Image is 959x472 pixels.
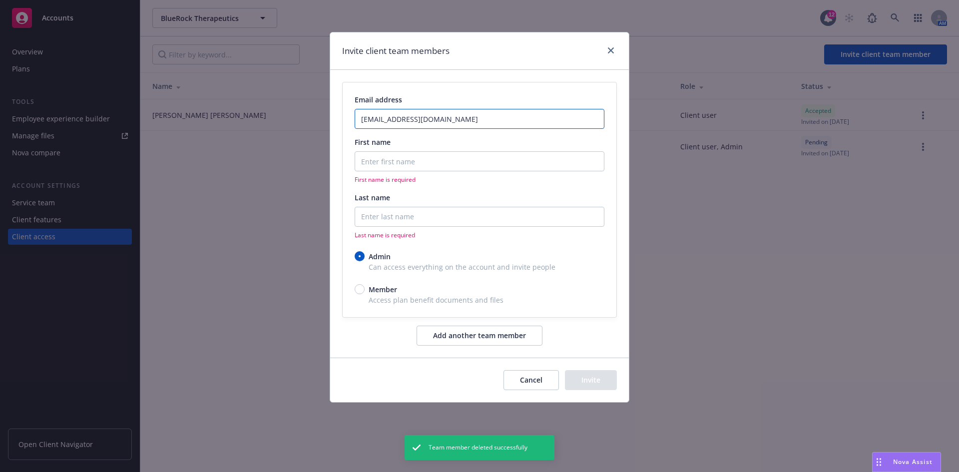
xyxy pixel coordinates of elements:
[369,284,397,295] span: Member
[417,326,542,346] button: Add another team member
[355,207,604,227] input: Enter last name
[355,95,402,104] span: Email address
[355,151,604,171] input: Enter first name
[342,82,617,317] div: email
[355,109,604,129] input: Enter an email address
[355,284,365,294] input: Member
[503,370,559,390] button: Cancel
[355,193,390,202] span: Last name
[873,453,885,472] div: Drag to move
[893,458,933,466] span: Nova Assist
[355,251,365,261] input: Admin
[355,175,604,184] span: First name is required
[355,262,604,272] span: Can access everything on the account and invite people
[369,251,391,262] span: Admin
[355,137,391,147] span: First name
[872,452,941,472] button: Nova Assist
[355,295,604,305] span: Access plan benefit documents and files
[605,44,617,56] a: close
[342,44,450,57] h1: Invite client team members
[355,231,604,239] span: Last name is required
[429,443,527,452] span: Team member deleted successfully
